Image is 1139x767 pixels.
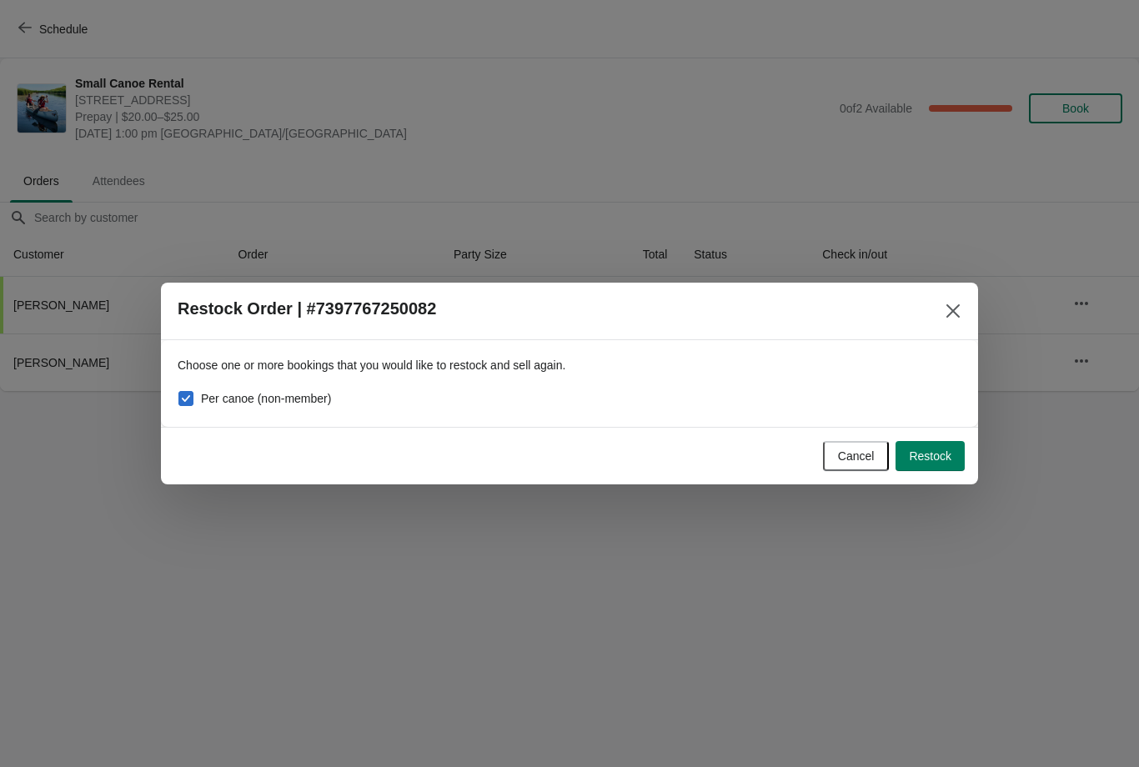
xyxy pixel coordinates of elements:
[178,357,961,373] p: Choose one or more bookings that you would like to restock and sell again.
[896,441,965,471] button: Restock
[938,296,968,326] button: Close
[838,449,875,463] span: Cancel
[201,390,331,407] span: Per canoe (non-member)
[909,449,951,463] span: Restock
[178,299,436,318] h2: Restock Order | #7397767250082
[823,441,890,471] button: Cancel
